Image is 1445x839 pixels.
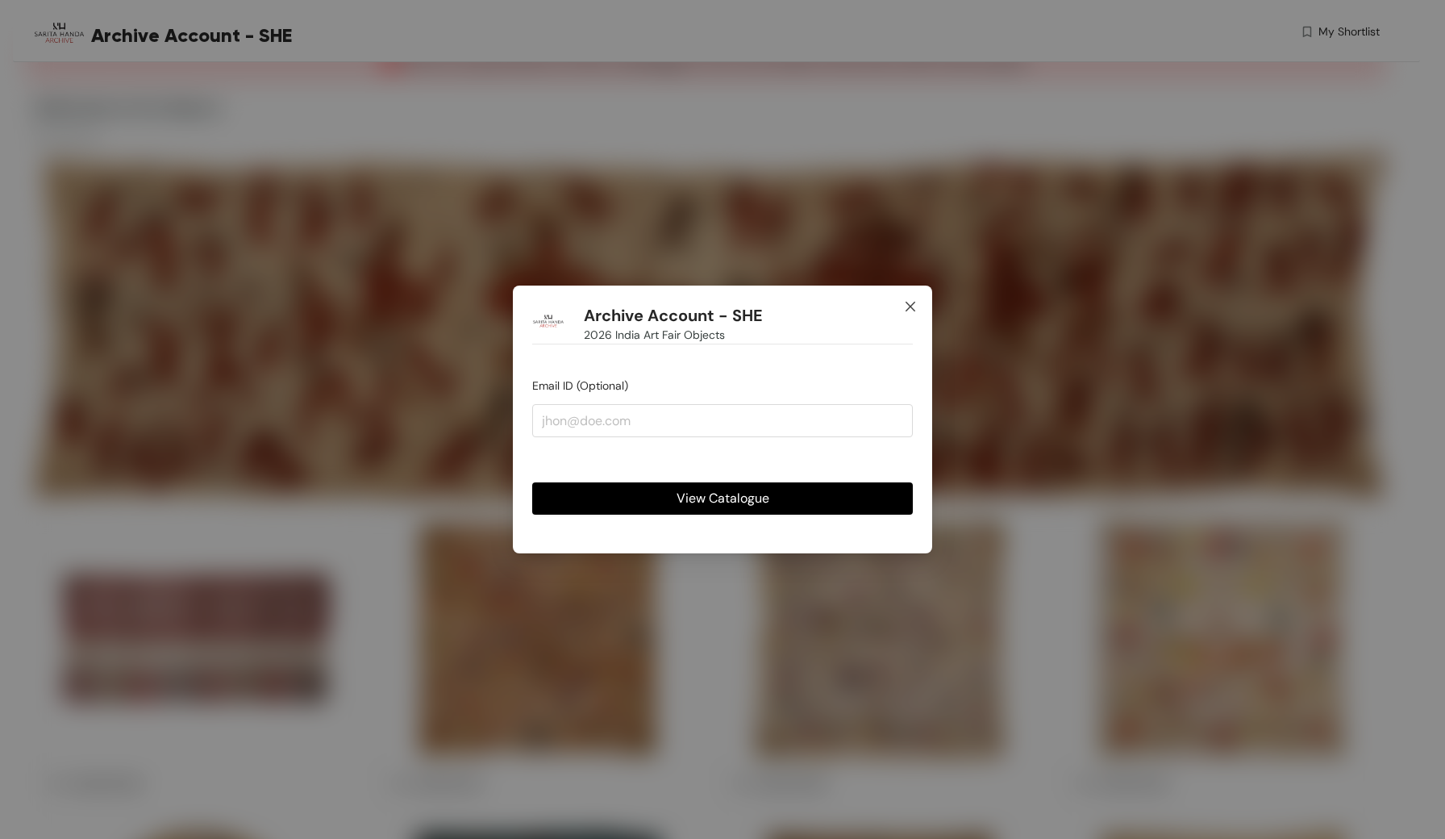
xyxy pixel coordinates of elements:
button: View Catalogue [532,482,913,515]
input: jhon@doe.com [532,404,913,436]
button: Close [889,286,932,329]
span: Email ID (Optional) [532,378,628,393]
span: View Catalogue [677,488,769,508]
img: Buyer Portal [532,305,564,337]
span: 2026 India Art Fair Objects [584,326,725,344]
h1: Archive Account - SHE [584,306,763,326]
span: close [904,300,917,313]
